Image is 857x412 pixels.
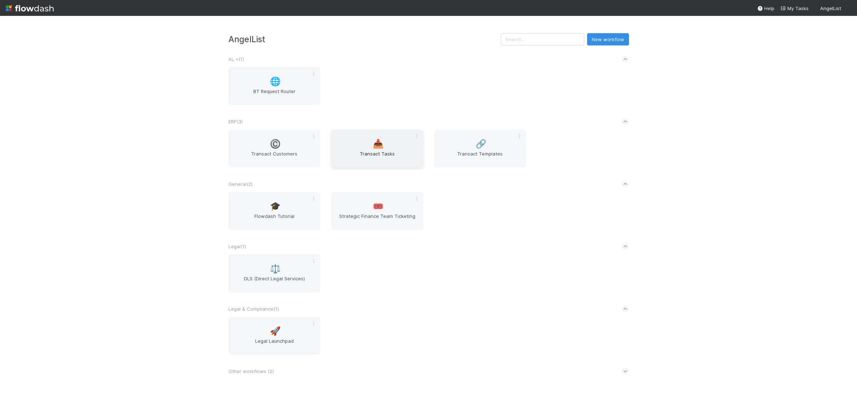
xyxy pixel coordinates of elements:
span: 🌐 [270,77,281,86]
span: Legal Launchpad [231,337,318,352]
a: ©️Transact Customers [228,130,320,167]
input: Search... [501,33,584,45]
span: 🚀 [270,326,281,336]
span: ⚖️ [270,264,281,273]
a: 🌐BT Request Router [228,67,320,105]
img: logo-inverted-e16ddd16eac7371096b0.svg [6,2,54,14]
span: My Tasks [780,5,809,11]
a: My Tasks [780,5,809,12]
a: 📥Transact Tasks [331,130,423,167]
a: 🎓Flowdash Tutorial [228,192,320,230]
div: Help [757,5,774,12]
span: ERP ( 3 ) [228,119,243,124]
span: Transact Templates [437,150,523,165]
span: Strategic Finance Team Ticketing [334,212,420,227]
span: Transact Customers [231,150,318,165]
span: Legal ( 1 ) [228,244,246,249]
h3: AngelList [228,34,501,44]
span: Flowdash Tutorial [231,212,318,227]
span: BT Request Router [231,88,318,102]
span: 🎟️ [373,202,384,211]
span: 📥 [373,139,384,149]
span: AngelList [820,5,841,11]
span: 🎓 [270,202,281,211]
span: 🔗 [476,139,486,149]
button: New workflow [587,33,629,45]
span: Other workflows ( 2 ) [228,368,274,374]
a: 🚀Legal Launchpad [228,317,320,355]
span: ©️ [270,139,281,149]
span: DLS (Direct Legal Services) [231,275,318,289]
span: Transact Tasks [334,150,420,165]
img: avatar_f5fedbe2-3a45-46b0-b9bb-d3935edf1c24.png [844,5,851,12]
span: AL < ( 1 ) [228,56,244,62]
span: Legal & Compliance ( 1 ) [228,306,279,312]
a: 🎟️Strategic Finance Team Ticketing [331,192,423,230]
span: General ( 2 ) [228,181,253,187]
a: ⚖️DLS (Direct Legal Services) [228,254,320,292]
a: 🔗Transact Templates [434,130,526,167]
